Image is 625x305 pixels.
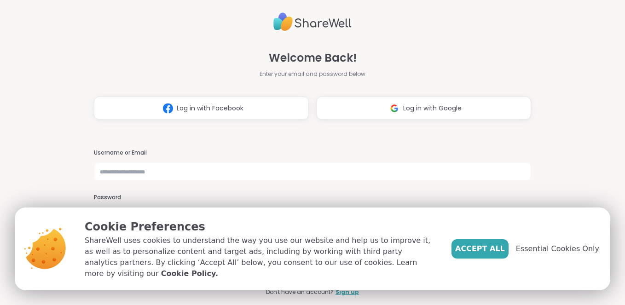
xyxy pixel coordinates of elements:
[336,288,359,296] a: Sign up
[386,100,403,117] img: ShareWell Logomark
[403,104,462,113] span: Log in with Google
[161,268,218,279] a: Cookie Policy.
[94,194,532,201] h3: Password
[260,70,365,78] span: Enter your email and password below
[273,9,352,35] img: ShareWell Logo
[159,100,177,117] img: ShareWell Logomark
[94,149,532,157] h3: Username or Email
[94,97,309,120] button: Log in with Facebook
[266,288,334,296] span: Don't have an account?
[455,243,505,254] span: Accept All
[85,235,437,279] p: ShareWell uses cookies to understand the way you use our website and help us to improve it, as we...
[516,243,599,254] span: Essential Cookies Only
[85,219,437,235] p: Cookie Preferences
[316,97,531,120] button: Log in with Google
[451,239,509,259] button: Accept All
[269,50,357,66] span: Welcome Back!
[177,104,243,113] span: Log in with Facebook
